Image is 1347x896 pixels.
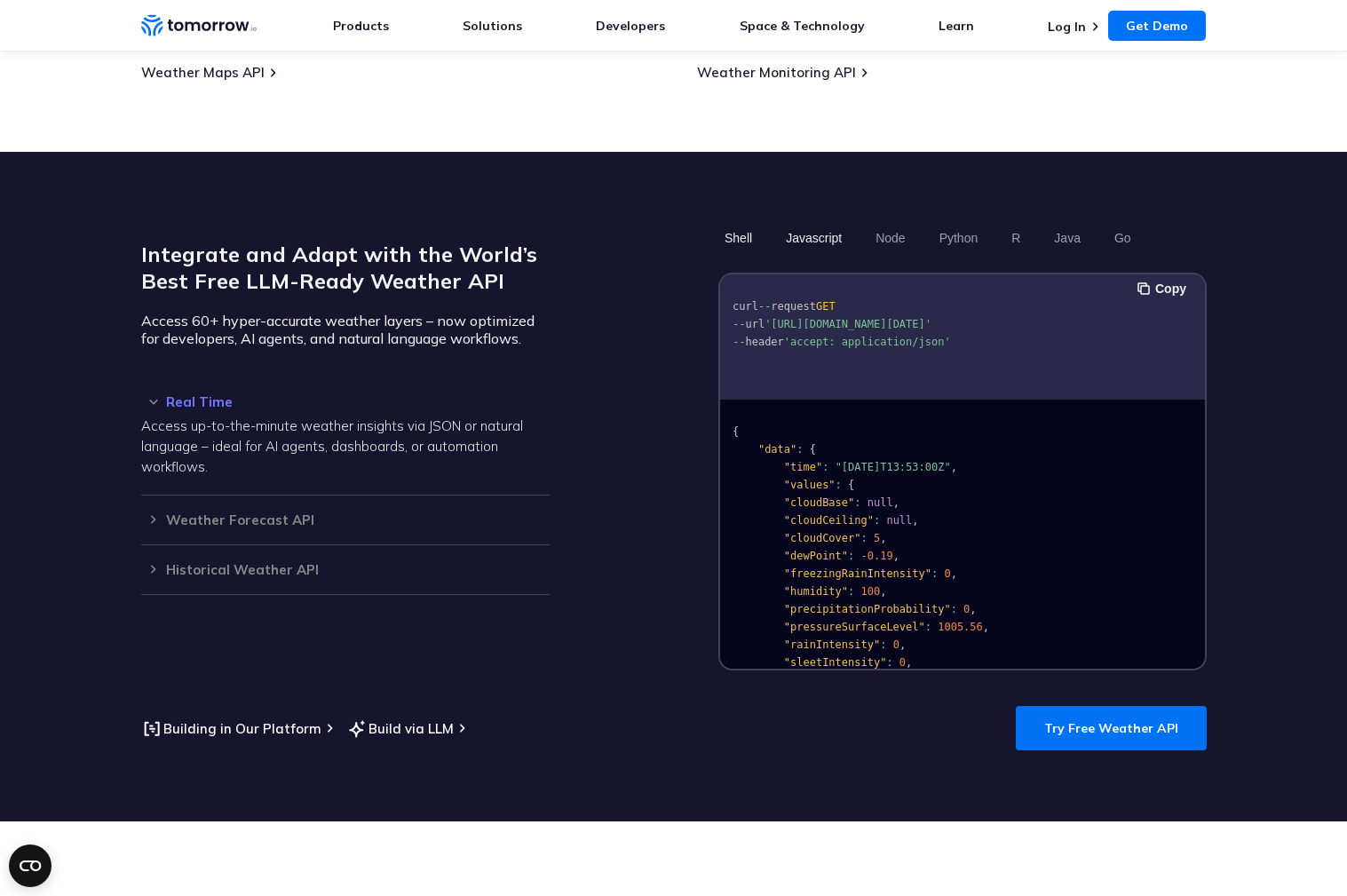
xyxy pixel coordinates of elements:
button: Node [869,223,911,253]
span: , [880,532,886,544]
span: 1005.56 [938,621,983,633]
span: '[URL][DOMAIN_NAME][DATE]' [765,318,931,330]
span: : [880,638,886,651]
span: { [733,425,739,438]
span: : [796,443,803,456]
a: Products [333,18,389,34]
span: -- [757,300,770,313]
span: 0 [899,656,905,669]
a: Try Free Weather API [1016,706,1207,750]
span: 0 [892,638,899,651]
span: , [892,496,899,509]
span: , [982,621,988,633]
span: { [809,443,815,456]
span: , [970,603,976,615]
span: -- [733,318,745,330]
span: - [860,550,867,562]
button: Open CMP widget [9,844,52,887]
span: "cloudBase" [783,496,853,509]
a: Build via LLM [346,718,454,740]
button: Java [1048,223,1087,253]
span: : [931,567,937,580]
span: , [892,550,899,562]
span: "values" [783,479,835,491]
a: Space & Technology [740,18,865,34]
h3: Historical Weather API [141,563,550,576]
span: : [854,496,860,509]
h3: Weather Forecast API [141,513,550,527]
span: , [912,514,918,527]
a: Weather Monitoring API [697,64,856,81]
a: Get Demo [1108,11,1206,41]
span: "[DATE]T13:53:00Z" [835,461,950,473]
span: url [745,318,765,330]
span: "humidity" [783,585,847,598]
span: , [950,461,956,473]
button: Copy [1137,279,1192,298]
h2: Integrate and Adapt with the World’s Best Free LLM-Ready Weather API [141,241,550,294]
span: "time" [783,461,821,473]
span: 0.19 [867,550,892,562]
span: "precipitationProbability" [783,603,950,615]
a: Log In [1048,19,1086,35]
span: : [848,585,854,598]
a: Home link [141,12,257,39]
button: Shell [718,223,758,253]
span: , [906,656,912,669]
span: "dewPoint" [783,550,847,562]
p: Access 60+ hyper-accurate weather layers – now optimized for developers, AI agents, and natural l... [141,312,550,347]
span: : [835,479,841,491]
a: Building in Our Platform [141,718,321,740]
span: null [867,496,892,509]
span: : [924,621,931,633]
span: "data" [757,443,796,456]
span: "cloudCeiling" [783,514,873,527]
span: curl [733,300,758,313]
span: , [899,638,905,651]
a: Solutions [463,18,522,34]
span: -- [733,336,745,348]
h3: Real Time [141,395,550,408]
span: 0 [963,603,970,615]
span: : [950,603,956,615]
a: Weather Maps API [141,64,265,81]
span: "cloudCover" [783,532,860,544]
span: : [860,532,867,544]
span: "freezingRainIntensity" [783,567,931,580]
button: Go [1107,223,1137,253]
span: 100 [860,585,880,598]
span: GET [815,300,835,313]
span: "sleetIntensity" [783,656,886,669]
span: null [886,514,912,527]
span: : [822,461,828,473]
span: { [848,479,854,491]
span: : [848,550,854,562]
span: 'accept: application/json' [783,336,950,348]
a: Learn [939,18,974,34]
span: , [880,585,886,598]
span: request [771,300,816,313]
span: : [886,656,892,669]
span: "pressureSurfaceLevel" [783,621,924,633]
button: Javascript [780,223,848,253]
span: , [950,567,956,580]
span: header [745,336,783,348]
button: R [1005,223,1026,253]
span: "rainIntensity" [783,638,879,651]
span: : [873,514,879,527]
a: Developers [596,18,665,34]
p: Access up-to-the-minute weather insights via JSON or natural language – ideal for AI agents, dash... [141,416,550,477]
span: 5 [873,532,879,544]
button: Python [932,223,984,253]
span: 0 [944,567,950,580]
